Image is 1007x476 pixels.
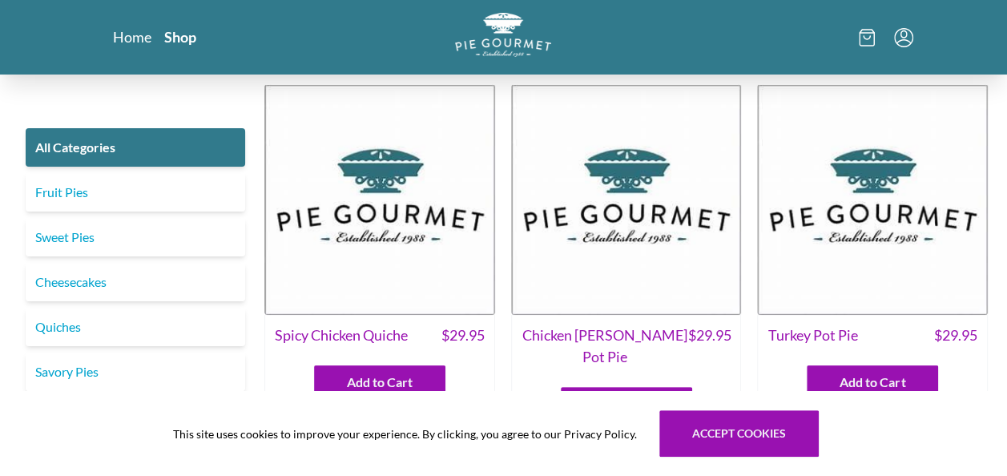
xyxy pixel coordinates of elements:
span: This site uses cookies to improve your experience. By clicking, you agree to our Privacy Policy. [173,426,637,442]
span: $ 29.95 [934,325,977,346]
button: Add to Cart [314,365,445,399]
button: Menu [894,28,913,47]
img: Chicken Curry Pot Pie [511,84,742,315]
img: logo [455,13,551,57]
span: Add to Cart [347,373,413,392]
span: $ 29.95 [687,325,731,368]
button: Add to Cart [807,365,938,399]
a: Sweet Pies [26,218,245,256]
img: Turkey Pot Pie [757,84,988,315]
span: Turkey Pot Pie [767,325,857,346]
a: All Categories [26,128,245,167]
button: Accept cookies [659,410,819,457]
a: Savory Pies [26,353,245,391]
a: Home [113,27,151,46]
button: Add to Cart [561,387,692,421]
a: Fruit Pies [26,173,245,212]
img: Spicy Chicken Quiche [264,84,495,315]
a: Cheesecakes [26,263,245,301]
a: Logo [455,13,551,62]
a: Shop [164,27,196,46]
a: Quiches [26,308,245,346]
span: $ 29.95 [441,325,485,346]
span: Chicken [PERSON_NAME] Pot Pie [522,325,688,368]
span: Add to Cart [840,373,905,392]
span: Spicy Chicken Quiche [275,325,408,346]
